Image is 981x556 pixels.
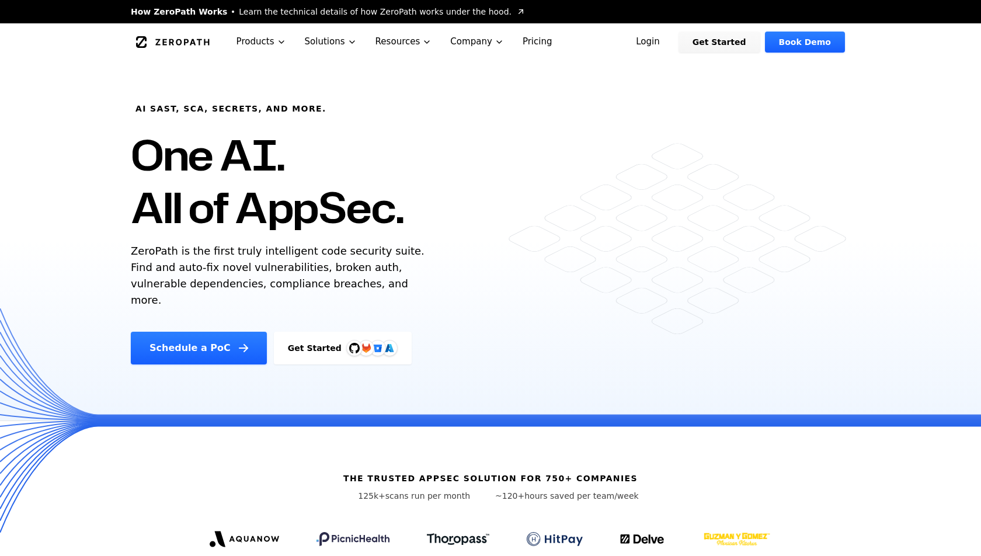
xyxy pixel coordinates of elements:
nav: Global [117,23,864,60]
a: Pricing [513,23,562,60]
a: Login [622,32,674,53]
button: Resources [366,23,441,60]
span: 125k+ [358,491,385,501]
span: How ZeroPath Works [131,6,227,18]
button: Solutions [295,23,366,60]
p: ZeroPath is the first truly intelligent code security suite. Find and auto-fix novel vulnerabilit... [131,243,430,308]
img: GitLab [354,336,378,360]
button: Products [227,23,295,60]
p: hours saved per team/week [495,490,639,502]
span: ~120+ [495,491,524,501]
a: Schedule a PoC [131,332,267,364]
img: GitHub [349,343,360,353]
p: scans run per month [342,490,486,502]
a: Get Started [679,32,760,53]
img: Azure [385,343,394,353]
h1: One AI. All of AppSec. [131,128,403,234]
button: Company [441,23,513,60]
svg: Bitbucket [371,342,384,355]
img: Thoropass [427,533,489,545]
h6: AI SAST, SCA, Secrets, and more. [135,103,326,114]
a: How ZeroPath WorksLearn the technical details of how ZeroPath works under the hood. [131,6,526,18]
span: Learn the technical details of how ZeroPath works under the hood. [239,6,512,18]
a: Get StartedGitHubGitLabAzure [274,332,412,364]
h6: The trusted AppSec solution for 750+ companies [343,472,638,484]
img: GYG [702,525,771,553]
a: Book Demo [765,32,845,53]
